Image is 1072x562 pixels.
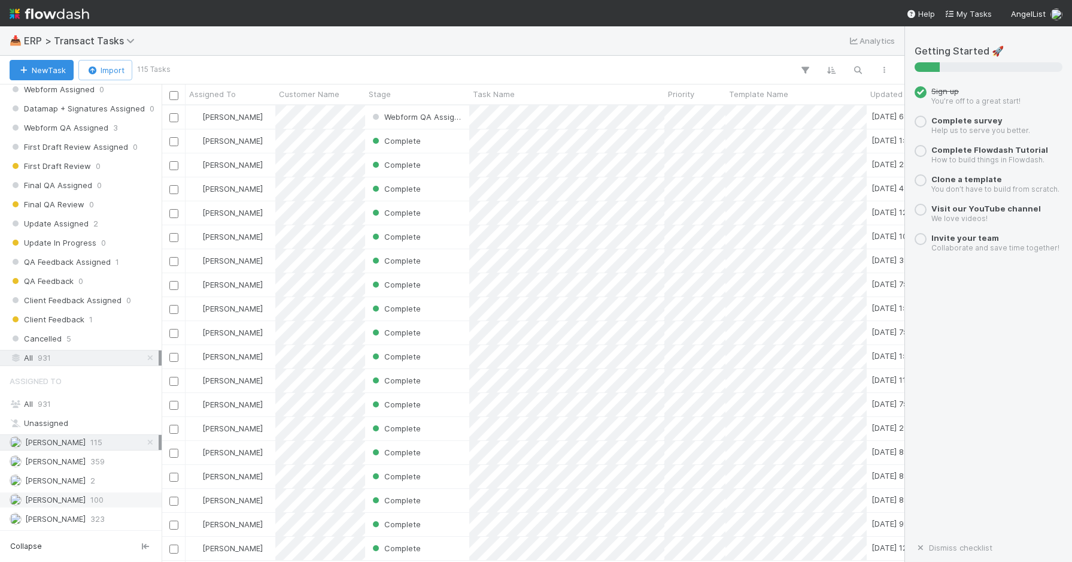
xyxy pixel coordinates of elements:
input: Toggle Row Selected [169,545,178,554]
span: [PERSON_NAME] [25,457,86,466]
div: Complete [370,279,421,291]
span: Clone a template [931,174,1002,184]
input: Toggle Row Selected [169,353,178,362]
div: [DATE] 1:14:08 AM [871,350,939,362]
div: [DATE] 9:50:35 PM [871,518,940,530]
div: [PERSON_NAME] [190,183,263,195]
span: Complete [370,448,421,457]
img: avatar_11833ecc-818b-4748-aee0-9d6cf8466369.png [191,160,201,170]
span: Complete [370,232,421,241]
a: Invite your team [931,233,999,243]
span: [PERSON_NAME] [202,112,263,122]
div: Complete [370,351,421,362]
span: Final QA Assigned [10,178,92,193]
span: [PERSON_NAME] [25,437,86,447]
div: [PERSON_NAME] [190,374,263,386]
span: Complete [370,472,421,481]
small: How to build things in Flowdash. [931,155,1044,164]
div: Webform QA Assigned [370,111,463,123]
span: [PERSON_NAME] [202,304,263,313]
div: [PERSON_NAME] [190,351,263,362]
span: Complete [370,495,421,505]
div: Complete [370,303,421,315]
span: Sign up [931,86,959,96]
div: Complete [370,327,421,339]
div: [DATE] 1:25:21 AM [871,134,939,146]
img: avatar_f5fedbe2-3a45-46b0-b9bb-d3935edf1c24.png [10,494,22,506]
span: Complete [370,328,421,337]
img: avatar_11833ecc-818b-4748-aee0-9d6cf8466369.png [191,495,201,505]
span: Priority [668,88,694,100]
img: avatar_11833ecc-818b-4748-aee0-9d6cf8466369.png [191,256,201,265]
img: avatar_11833ecc-818b-4748-aee0-9d6cf8466369.png [191,304,201,313]
input: Toggle Row Selected [169,113,178,122]
img: avatar_11833ecc-818b-4748-aee0-9d6cf8466369.png [191,472,201,481]
span: Complete [370,280,421,289]
input: Toggle All Rows Selected [169,91,178,100]
img: avatar_31a23b92-6f17-4cd3-bc91-ece30a602713.png [10,475,22,487]
input: Toggle Row Selected [169,521,178,530]
span: Collapse [10,541,42,552]
div: [DATE] 7:13:40 AM [871,326,939,338]
div: [DATE] 11:29:54 PM [871,374,943,386]
span: Complete [370,543,421,553]
span: Cancelled [10,331,62,346]
input: Toggle Row Selected [169,305,178,314]
span: 1 [89,312,93,327]
div: [DATE] 12:13:59 AM [871,206,943,218]
div: [DATE] 7:48:39 PM [871,278,940,290]
span: [PERSON_NAME] [25,514,86,524]
span: Complete [370,208,421,217]
div: Complete [370,494,421,506]
span: Complete [370,136,421,146]
span: ERP > Transact Tasks [24,35,141,47]
span: Template Name [729,88,788,100]
span: 0 [96,159,101,174]
div: [DATE] 10:24:32 PM [871,230,944,242]
button: NewTask [10,60,74,80]
a: Visit our YouTube channel [931,204,1041,213]
input: Toggle Row Selected [169,161,178,170]
img: avatar_11833ecc-818b-4748-aee0-9d6cf8466369.png [191,184,201,194]
img: avatar_11833ecc-818b-4748-aee0-9d6cf8466369.png [10,436,22,448]
span: [PERSON_NAME] [202,256,263,265]
span: 931 [38,351,51,365]
span: 323 [90,512,105,527]
span: Final QA Review [10,197,84,212]
span: [PERSON_NAME] [202,328,263,337]
span: 115 [90,435,102,450]
input: Toggle Row Selected [169,377,178,386]
div: Complete [370,446,421,458]
span: 0 [89,197,94,212]
input: Toggle Row Selected [169,329,178,338]
span: [PERSON_NAME] [202,448,263,457]
span: Task Name [473,88,515,100]
span: Webform QA Assigned [10,120,108,135]
div: Complete [370,398,421,410]
span: 3 [113,120,118,135]
span: 359 [90,454,105,469]
span: QA Feedback [10,274,74,289]
img: avatar_11833ecc-818b-4748-aee0-9d6cf8466369.png [191,400,201,409]
div: [PERSON_NAME] [190,135,263,147]
div: [PERSON_NAME] [190,255,263,267]
span: Webform Assigned [10,82,95,97]
div: Complete [370,255,421,267]
span: 📥 [10,35,22,46]
span: Update Assigned [10,216,89,231]
img: logo-inverted-e16ddd16eac7371096b0.svg [10,4,89,24]
div: [DATE] 4:26:12 PM [871,182,939,194]
div: [PERSON_NAME] [190,518,263,530]
div: Complete [370,135,421,147]
input: Toggle Row Selected [169,233,178,242]
span: 0 [133,140,138,155]
img: avatar_11833ecc-818b-4748-aee0-9d6cf8466369.png [191,208,201,217]
span: Complete [370,519,421,529]
div: Unassigned [10,416,159,431]
a: Complete Flowdash Tutorial [931,145,1048,155]
span: Complete [370,400,421,409]
div: [PERSON_NAME] [190,422,263,434]
span: Datamap + Signatures Assigned [10,101,145,116]
small: Help us to serve you better. [931,126,1030,135]
span: [PERSON_NAME] [202,400,263,409]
